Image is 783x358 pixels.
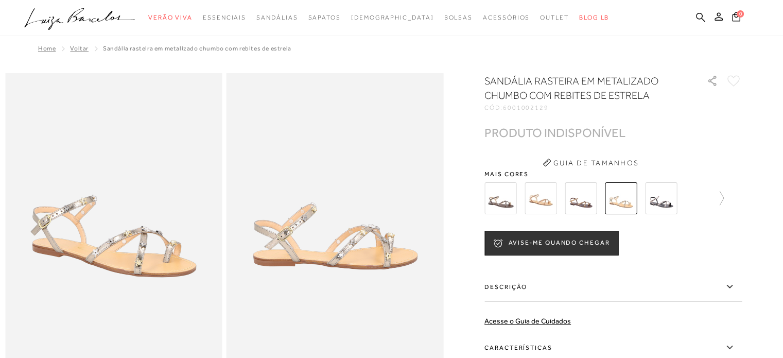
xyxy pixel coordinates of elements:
[256,14,298,21] span: Sandálias
[484,317,571,325] a: Acesse o Guia de Cuidados
[525,182,556,214] img: SANDÁLIA RASTEIRA EM COURO CARAMELO COM REBITES DE ESTRELA
[565,182,597,214] img: SANDÁLIA RASTEIRA EM METALIZADO BRONZE COM REBITES DE ESTRELAS
[484,182,516,214] img: SANDÁLIA RASTEIRA EM COURO CAFÉ COM REBITES DE ESTRELA
[539,155,642,171] button: Guia de Tamanhos
[579,14,609,21] span: BLOG LB
[70,45,89,52] a: Voltar
[483,8,530,27] a: categoryNavScreenReaderText
[444,14,473,21] span: Bolsas
[38,45,56,52] a: Home
[540,14,569,21] span: Outlet
[148,14,193,21] span: Verão Viva
[737,10,744,18] span: 0
[503,104,549,111] span: 6001002129
[308,8,340,27] a: categoryNavScreenReaderText
[203,14,246,21] span: Essenciais
[256,8,298,27] a: categoryNavScreenReaderText
[579,8,609,27] a: BLOG LB
[484,105,690,111] div: CÓD:
[484,127,625,138] div: PRODUTO INDISPONÍVEL
[351,8,434,27] a: noSubCategoriesText
[483,14,530,21] span: Acessórios
[645,182,677,214] img: SANDÁLIA RASTEIRA EM METALIZADO CHUMBO COM REBITES DE ESTRELAS
[444,8,473,27] a: categoryNavScreenReaderText
[605,182,637,214] img: SANDÁLIA RASTEIRA EM METALIZADO CHUMBO COM REBITES DE ESTRELA
[484,272,742,302] label: Descrição
[308,14,340,21] span: Sapatos
[103,45,291,52] span: SANDÁLIA RASTEIRA EM METALIZADO CHUMBO COM REBITES DE ESTRELA
[148,8,193,27] a: categoryNavScreenReaderText
[484,74,677,103] h1: SANDÁLIA RASTEIRA EM METALIZADO CHUMBO COM REBITES DE ESTRELA
[351,14,434,21] span: [DEMOGRAPHIC_DATA]
[540,8,569,27] a: categoryNavScreenReaderText
[203,8,246,27] a: categoryNavScreenReaderText
[729,11,743,25] button: 0
[484,231,618,255] button: AVISE-ME QUANDO CHEGAR
[484,171,742,177] span: Mais cores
